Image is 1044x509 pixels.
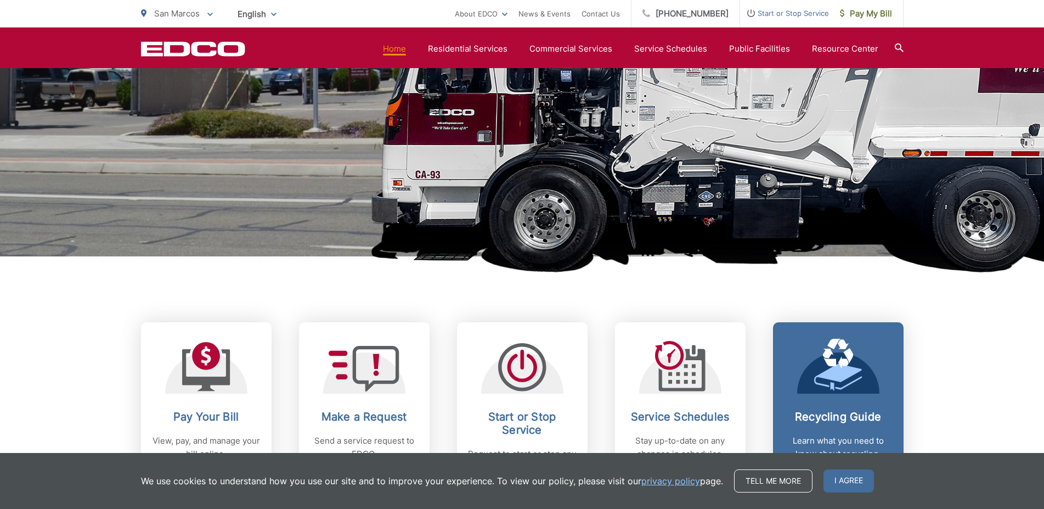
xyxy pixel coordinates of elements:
[529,42,612,55] a: Commercial Services
[152,410,261,423] h2: Pay Your Bill
[152,434,261,461] p: View, pay, and manage your bill online.
[734,469,812,493] a: Tell me more
[773,322,904,490] a: Recycling Guide Learn what you need to know about recycling.
[582,7,620,20] a: Contact Us
[428,42,507,55] a: Residential Services
[518,7,571,20] a: News & Events
[383,42,406,55] a: Home
[468,448,577,474] p: Request to start or stop any EDCO services.
[840,7,892,20] span: Pay My Bill
[468,410,577,437] h2: Start or Stop Service
[615,322,746,490] a: Service Schedules Stay up-to-date on any changes in schedules.
[729,42,790,55] a: Public Facilities
[784,434,893,461] p: Learn what you need to know about recycling.
[784,410,893,423] h2: Recycling Guide
[812,42,878,55] a: Resource Center
[626,434,735,461] p: Stay up-to-date on any changes in schedules.
[455,7,507,20] a: About EDCO
[141,474,723,488] p: We use cookies to understand how you use our site and to improve your experience. To view our pol...
[823,469,874,493] span: I agree
[141,322,272,490] a: Pay Your Bill View, pay, and manage your bill online.
[634,42,707,55] a: Service Schedules
[154,8,200,19] span: San Marcos
[229,4,285,24] span: English
[310,434,419,461] p: Send a service request to EDCO.
[141,41,245,57] a: EDCD logo. Return to the homepage.
[641,474,700,488] a: privacy policy
[299,322,430,490] a: Make a Request Send a service request to EDCO.
[310,410,419,423] h2: Make a Request
[626,410,735,423] h2: Service Schedules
